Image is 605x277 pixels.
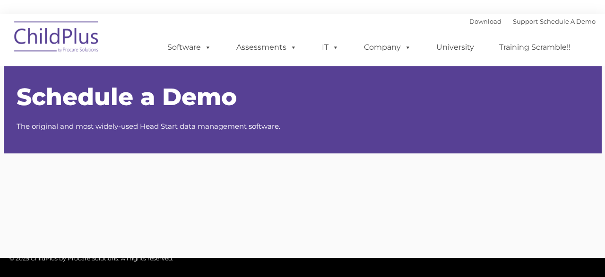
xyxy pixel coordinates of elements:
[540,18,596,25] a: Schedule A Demo
[17,122,280,131] span: The original and most widely-used Head Start data management software.
[490,38,580,57] a: Training Scramble!!
[9,255,173,262] span: © 2025 ChildPlus by Procare Solutions. All rights reserved.
[469,18,501,25] a: Download
[513,18,538,25] a: Support
[9,15,104,62] img: ChildPlus by Procare Solutions
[312,38,348,57] a: IT
[354,38,421,57] a: Company
[427,38,484,57] a: University
[158,38,221,57] a: Software
[227,38,306,57] a: Assessments
[17,82,237,111] span: Schedule a Demo
[469,18,596,25] font: |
